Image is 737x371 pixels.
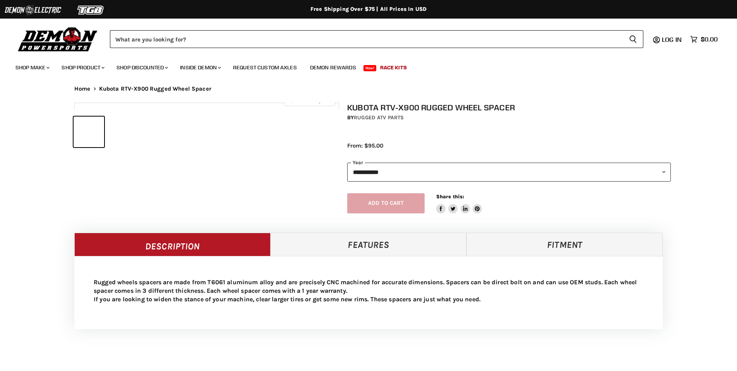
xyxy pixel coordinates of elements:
select: year [347,163,671,182]
a: Shop Make [10,60,54,76]
span: New! [363,65,377,71]
a: $0.00 [686,34,722,45]
span: Kubota RTV-X900 Rugged Wheel Spacer [99,86,211,92]
a: Rugged ATV Parts [354,114,404,121]
div: by [347,113,671,122]
a: Request Custom Axles [227,60,303,76]
img: Demon Electric Logo 2 [4,3,62,17]
aside: Share this: [436,193,482,214]
a: Log in [658,36,686,43]
a: Race Kits [374,60,413,76]
span: Log in [662,36,682,43]
a: Home [74,86,91,92]
button: Kubota RTV-X900 Rugged Wheel Spacer thumbnail [74,117,104,147]
div: Free Shipping Over $75 | All Prices In USD [59,6,678,13]
nav: Breadcrumbs [59,86,678,92]
a: Fitment [466,233,663,256]
a: Inside Demon [174,60,226,76]
span: Click to expand [288,98,331,103]
h1: Kubota RTV-X900 Rugged Wheel Spacer [347,103,671,112]
p: Rugged wheels spacers are made from T6061 aluminum alloy and are precisely CNC machined for accur... [94,278,643,304]
img: TGB Logo 2 [62,3,120,17]
input: Search [110,30,623,48]
form: Product [110,30,643,48]
button: Search [623,30,643,48]
span: From: $95.00 [347,142,383,149]
a: Description [74,233,271,256]
img: Demon Powersports [15,25,100,53]
span: Share this: [436,194,464,199]
a: Features [271,233,467,256]
a: Shop Product [56,60,109,76]
ul: Main menu [10,57,716,76]
span: $0.00 [701,36,718,43]
a: Shop Discounted [111,60,173,76]
a: Demon Rewards [304,60,362,76]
